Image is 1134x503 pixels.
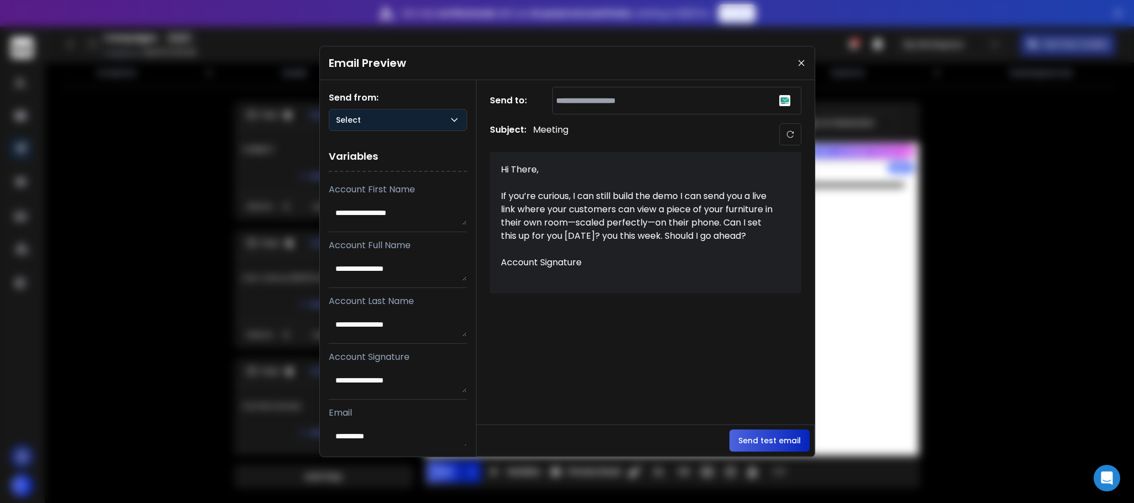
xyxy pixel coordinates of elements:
p: Select [336,114,365,125]
button: Send test email [729,429,810,452]
p: Meeting [533,123,568,145]
h1: Send from: [329,91,467,104]
div: If you’re curious, I can still build the demo I can send you a live link where your customers can... [501,190,778,243]
h1: Email Preview [329,55,406,71]
p: Account Signature [329,350,467,364]
div: Account Signature [501,256,778,269]
h1: Send to: [490,94,534,107]
h1: Variables [329,142,467,172]
p: Email [329,406,467,420]
p: Account Last Name [329,295,467,308]
div: Hi There, [501,163,778,176]
p: Account Full Name [329,239,467,252]
p: Account First Name [329,183,467,196]
h1: Subject: [490,123,526,145]
div: Open Intercom Messenger [1094,465,1120,491]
